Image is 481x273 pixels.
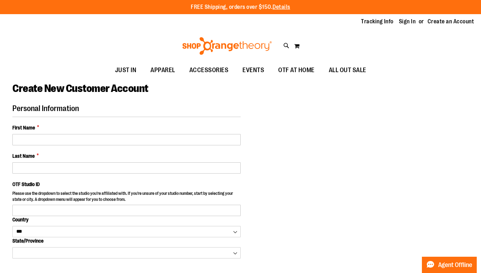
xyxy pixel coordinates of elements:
span: OTF AT HOME [278,62,315,78]
img: Shop Orangetheory [181,37,273,55]
span: Last Name [12,152,35,159]
span: Country [12,217,28,222]
a: Details [273,4,290,10]
button: Agent Offline [422,257,477,273]
span: JUST IN [115,62,137,78]
a: Sign In [399,18,416,25]
span: OTF Studio ID [12,181,40,187]
span: Create New Customer Account [12,82,148,94]
p: FREE Shipping, orders over $150. [191,3,290,11]
span: ALL OUT SALE [329,62,366,78]
span: APPAREL [150,62,175,78]
span: EVENTS [242,62,264,78]
span: State/Province [12,238,44,244]
a: Create an Account [428,18,474,25]
a: Tracking Info [361,18,394,25]
span: First Name [12,124,35,131]
span: Personal Information [12,104,79,113]
span: Agent Offline [438,262,472,268]
p: Please use the dropdown to select the studio you're affiliated with. If you're unsure of your stu... [12,191,241,204]
span: ACCESSORIES [189,62,229,78]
